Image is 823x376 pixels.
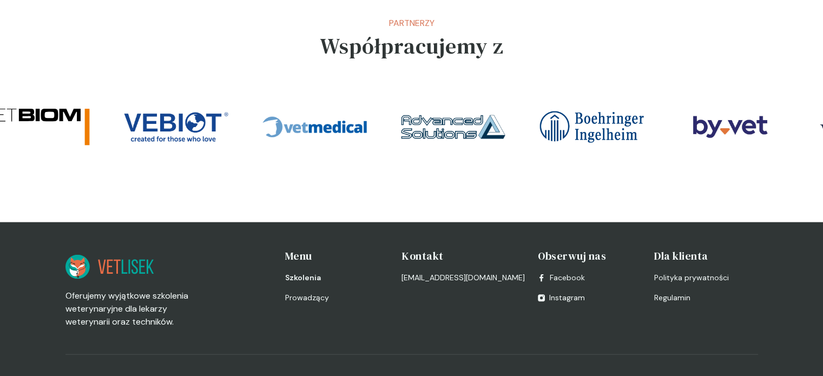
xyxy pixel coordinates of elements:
img: Z5pMJJbqstJ9-ALm_Boehringer.png [540,101,644,153]
span: Regulamin [654,292,690,304]
h4: Obserwuj nas [538,248,641,263]
a: Instagram [538,292,585,304]
img: Z5pMKJbqstJ9-ALu_vebiot.png [124,101,228,153]
a: [EMAIL_ADDRESS][DOMAIN_NAME] [401,272,525,283]
p: Partnerzy [320,17,504,30]
img: Z5pMI5bqstJ9-ALk_Logo_AS.png [401,101,505,153]
span: Szkolenia [285,272,321,283]
img: Z5pMIpbqstJ9-ALi_ByVetlogocolorCMYK.jpg [679,101,782,153]
span: Prowadzący [285,292,329,304]
a: Polityka prywatności [654,272,758,283]
span: Polityka prywatności [654,272,729,283]
h5: Współpracujemy z [320,30,504,62]
a: Prowadzący [285,292,389,304]
a: Szkolenia [285,272,389,283]
img: Z5pMH5bqstJ9-ALc_logo_vetmedical2024-1024x202.png [263,101,367,153]
a: Regulamin [654,292,758,304]
h4: Menu [285,248,389,263]
a: Facebook [538,272,585,283]
h4: Kontakt [401,248,525,263]
h4: Dla klienta [654,248,758,263]
p: Oferujemy wyjątkowe szkolenia weterynaryjne dla lekarzy weterynarii oraz techników. [65,289,203,328]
